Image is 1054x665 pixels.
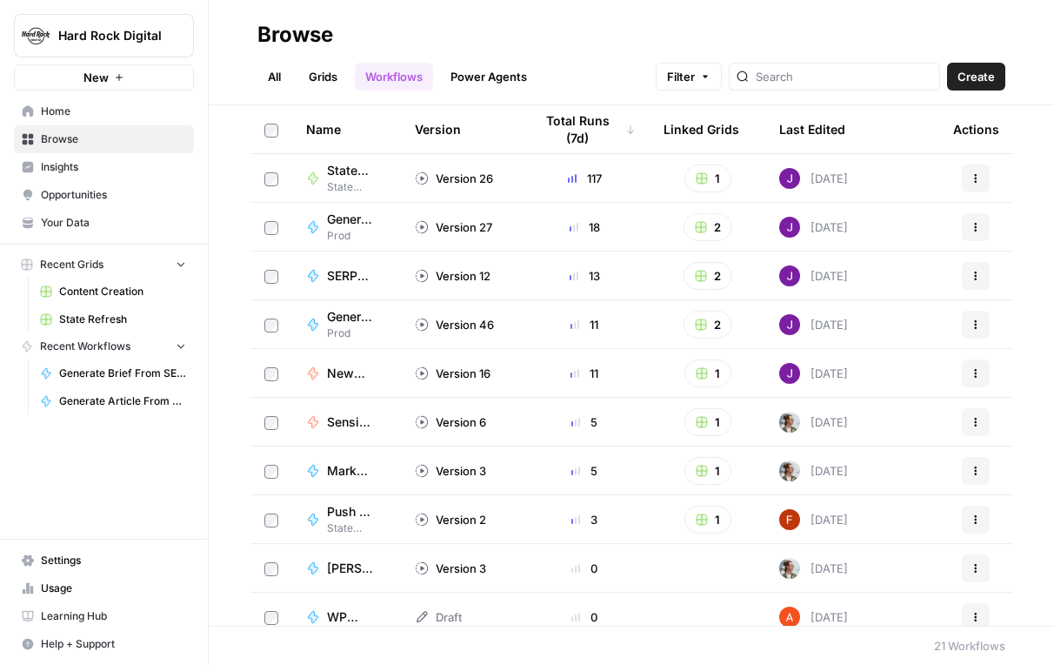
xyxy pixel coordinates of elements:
span: Markdown -> Rich [327,462,373,480]
img: nj1ssy6o3lyd6ijko0eoja4aphzn [779,363,800,384]
div: 11 [533,365,636,382]
div: 3 [533,511,636,528]
img: nj1ssy6o3lyd6ijko0eoja4aphzn [779,265,800,286]
div: 5 [533,413,636,431]
span: Generate Brief From SERP [327,211,373,228]
div: Browse [257,21,333,49]
button: 2 [684,311,732,339]
span: Prod [327,228,387,244]
span: SERP Research [327,267,373,285]
div: Version 26 [415,170,493,187]
button: 2 [684,262,732,290]
div: [DATE] [779,265,848,286]
a: Your Data [14,209,194,237]
span: Generate Brief From SERP [59,366,186,381]
img: 7nhihnjpesijol0l01fvic7q4e5q [779,509,800,530]
div: Version 46 [415,316,494,333]
img: 8ncnxo10g0400pbc1985w40vk6v3 [779,460,800,481]
span: Hard Rock Digital [58,27,163,44]
div: 18 [533,218,636,236]
button: Help + Support [14,630,194,658]
button: Recent Grids [14,252,194,278]
span: State Refresh Workflow [327,162,373,179]
a: Generate Brief From SERPProd [306,211,387,244]
div: 117 [533,170,636,187]
a: Markdown -> Rich [306,462,387,480]
a: Generate Article From OutlineProd [306,308,387,341]
span: Usage [41,581,186,596]
span: Prod [327,326,387,341]
a: WP Read Test [306,608,387,626]
a: Push to WordPressState Refresh [306,503,387,536]
a: Opportunities [14,181,194,209]
span: State Refresh [59,312,186,327]
button: Recent Workflows [14,333,194,359]
span: Push to WordPress [327,503,373,521]
div: Version 3 [415,462,486,480]
img: nj1ssy6o3lyd6ijko0eoja4aphzn [779,217,800,238]
div: 0 [533,560,636,577]
button: New [14,64,194,91]
span: New Editor [327,365,373,382]
div: Last Edited [779,105,845,153]
span: Create [957,68,995,85]
span: Generate Article From Outline [327,308,373,326]
button: 1 [684,165,731,192]
div: [DATE] [779,460,848,481]
img: 8ncnxo10g0400pbc1985w40vk6v3 [779,558,800,579]
a: Browse [14,125,194,153]
div: Version 3 [415,560,486,577]
img: nj1ssy6o3lyd6ijko0eoja4aphzn [779,168,800,189]
span: Home [41,104,186,119]
a: All [257,63,291,91]
button: 2 [684,213,732,241]
a: New Editor [306,365,387,382]
div: Linked Grids [664,105,739,153]
div: Version 27 [415,218,492,236]
span: Browse [41,131,186,147]
a: Workflows [355,63,433,91]
a: Generate Article From Outline [32,387,194,415]
span: Recent Grids [40,257,103,272]
span: [PERSON_NAME] Editor [327,560,373,577]
span: Opportunities [41,187,186,203]
button: Filter [656,63,722,91]
a: [PERSON_NAME] Editor [306,560,387,577]
img: 8ncnxo10g0400pbc1985w40vk6v3 [779,412,800,433]
div: Version 2 [415,511,486,528]
a: State Refresh [32,306,194,333]
div: 13 [533,267,636,285]
span: Recent Workflows [40,339,130,354]
span: Your Data [41,215,186,231]
span: Learning Hub [41,608,186,624]
a: Generate Brief From SERP [32,359,194,387]
span: Content Creation [59,284,186,299]
span: Generate Article From Outline [59,393,186,409]
span: Settings [41,553,186,568]
img: Hard Rock Digital Logo [20,20,51,51]
a: Sensible Numbers Editor [306,413,387,431]
img: cje7zb9ux0f2nqyv5qqgv3u0jxek [779,607,800,628]
div: [DATE] [779,412,848,433]
div: Version 16 [415,365,490,382]
div: [DATE] [779,168,848,189]
div: 0 [533,608,636,626]
a: SERP Research [306,267,387,285]
div: 21 Workflows [934,637,1005,655]
div: [DATE] [779,558,848,579]
div: Actions [953,105,999,153]
a: Settings [14,547,194,574]
input: Search [756,68,932,85]
button: Create [947,63,1005,91]
div: [DATE] [779,607,848,628]
button: 1 [684,457,731,485]
span: Sensible Numbers Editor [327,413,373,431]
a: Insights [14,153,194,181]
a: State Refresh WorkflowState Refresh [306,162,387,195]
span: Filter [667,68,695,85]
a: Grids [298,63,348,91]
a: Usage [14,574,194,602]
a: Home [14,97,194,125]
div: 11 [533,316,636,333]
img: nj1ssy6o3lyd6ijko0eoja4aphzn [779,314,800,335]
